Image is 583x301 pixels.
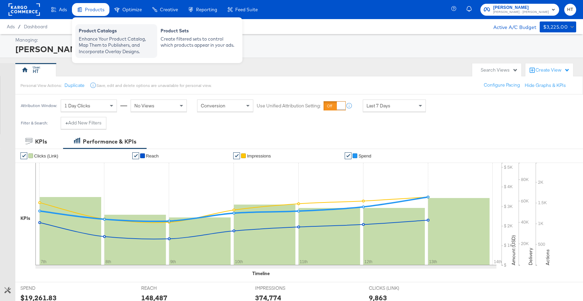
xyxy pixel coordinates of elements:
a: ✔ [345,152,352,159]
span: REACH [141,285,192,291]
span: Ads [59,7,67,12]
span: Products [85,7,104,12]
span: Conversion [201,103,225,109]
div: Performance & KPIs [83,138,136,146]
button: +Add New Filters [61,117,106,129]
span: Optimize [122,7,142,12]
div: Attribution Window: [20,103,57,108]
span: [PERSON_NAME] - [PERSON_NAME] [493,10,549,15]
div: [PERSON_NAME] [15,43,574,55]
span: Clicks (Link) [34,153,58,159]
button: Hide Graphs & KPIs [525,82,566,89]
a: ✔ [233,152,240,159]
div: Personal View Actions: [20,83,62,88]
span: 1 Day Clicks [64,103,90,109]
span: [PERSON_NAME] [493,4,549,11]
span: CLICKS (LINK) [369,285,420,291]
span: Creative [160,7,178,12]
text: Actions [544,249,551,265]
a: ✔ [132,152,139,159]
span: SPEND [20,285,72,291]
span: Reporting [196,7,217,12]
div: HT [33,68,39,75]
a: ✔ [20,152,27,159]
button: HT [564,4,576,16]
div: Managing: [15,37,574,43]
span: / [15,24,24,29]
span: Reach [146,153,159,159]
span: HT [567,6,573,14]
span: Spend [358,153,371,159]
div: KPIs [35,138,47,146]
span: Impressions [247,153,271,159]
div: $3,225.00 [543,23,568,31]
span: Last 7 Days [367,103,390,109]
text: Amount (USD) [510,235,517,265]
a: Dashboard [24,24,47,29]
button: $3,225.00 [540,21,576,32]
button: Configure Pacing [479,79,525,91]
div: Filter & Search: [20,121,48,125]
text: Delivery [527,248,534,265]
strong: + [65,120,68,126]
div: Save, edit and delete options are unavailable for personal view. [96,83,211,88]
div: KPIs [20,215,30,222]
span: No Views [134,103,154,109]
div: Timeline [252,270,270,277]
div: Search Views [481,67,518,73]
button: Duplicate [64,82,85,89]
div: Create View [536,67,570,74]
span: Feed Suite [235,7,258,12]
span: IMPRESSIONS [255,285,306,291]
button: [PERSON_NAME][PERSON_NAME] - [PERSON_NAME] [480,4,559,16]
div: Active A/C Budget [486,21,536,32]
label: Use Unified Attribution Setting: [257,103,321,109]
span: Ads [7,24,15,29]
